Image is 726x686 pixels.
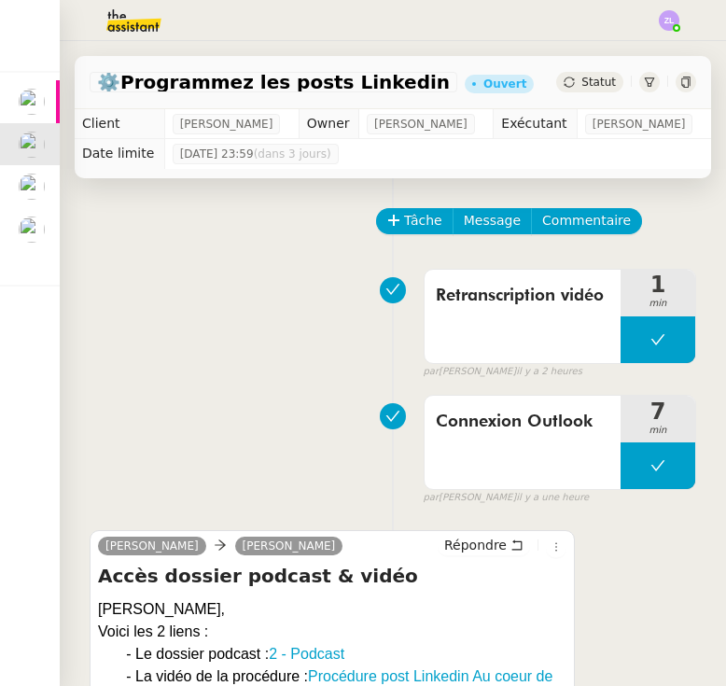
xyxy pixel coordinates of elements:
div: [PERSON_NAME], [98,598,566,621]
span: min [621,296,695,312]
span: par [424,364,440,380]
img: users%2FLb8tVVcnxkNxES4cleXP4rKNCSJ2%2Favatar%2F2ff4be35-2167-49b6-8427-565bfd2dd78c [19,89,45,115]
span: [DATE] 23:59 [180,145,331,163]
span: 7 [621,400,695,423]
td: Exécutant [494,109,578,139]
span: par [424,490,440,506]
div: Ouvert [483,78,526,90]
img: users%2Fx9OnqzEMlAUNG38rkK8jkyzjKjJ3%2Favatar%2F1516609952611.jpeg [19,132,45,158]
div: Voici les 2 liens : [98,621,566,643]
span: [PERSON_NAME] [180,115,273,133]
span: Tâche [404,210,442,231]
td: Owner [299,109,358,139]
span: Statut [581,76,616,89]
span: Retranscription vidéo [436,282,610,310]
button: Message [453,208,532,234]
span: Commentaire [542,210,631,231]
a: 2 - Podcast [269,646,344,662]
span: Message [464,210,521,231]
span: Connexion Outlook [436,408,610,436]
img: users%2F0G3Vvnvi3TQv835PC6wL0iK4Q012%2Favatar%2F85e45ffa-4efd-43d5-9109-2e66efd3e965 [19,217,45,243]
img: svg [659,10,679,31]
h4: Accès dossier podcast & vidéo [98,563,566,589]
button: Répondre [438,535,530,555]
span: il y a une heure [516,490,589,506]
td: Client [75,109,164,139]
span: (dans 3 jours) [254,147,331,161]
td: Date limite [75,139,164,169]
span: [PERSON_NAME] [374,115,468,133]
button: Tâche [376,208,454,234]
span: Répondre [444,536,507,554]
span: 1 [621,273,695,296]
small: [PERSON_NAME] [424,490,590,506]
span: [PERSON_NAME] [593,115,686,133]
a: [PERSON_NAME] [98,538,206,554]
span: ⚙️Programmez les posts Linkedin [97,73,450,91]
span: il y a 2 heures [516,364,582,380]
a: [PERSON_NAME] [235,538,343,554]
button: Commentaire [531,208,642,234]
span: min [621,423,695,439]
small: [PERSON_NAME] [424,364,582,380]
img: users%2FrZ9hsAwvZndyAxvpJrwIinY54I42%2Favatar%2FChatGPT%20Image%201%20aou%CC%82t%202025%2C%2011_1... [19,174,45,200]
div: Le dossier podcast : [135,643,566,665]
